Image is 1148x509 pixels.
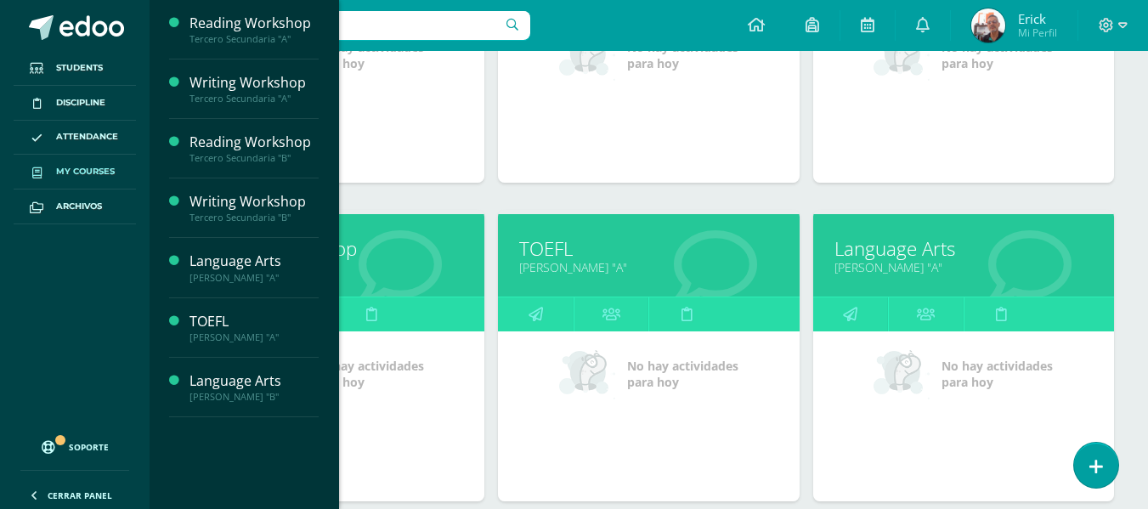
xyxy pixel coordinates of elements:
[189,73,319,93] div: Writing Workshop
[69,441,109,453] span: Soporte
[14,155,136,189] a: My courses
[189,93,319,105] div: Tercero Secundaria "A"
[56,96,105,110] span: Discipline
[56,200,102,213] span: Archivos
[189,14,319,45] a: Reading WorkshopTercero Secundaria "A"
[942,39,1053,71] span: No hay actividades para hoy
[189,14,319,33] div: Reading Workshop
[189,192,319,212] div: Writing Workshop
[189,312,319,343] a: TOEFL[PERSON_NAME] "A"
[14,189,136,224] a: Archivos
[313,358,424,390] span: No hay actividades para hoy
[14,86,136,121] a: Discipline
[189,33,319,45] div: Tercero Secundaria "A"
[189,371,319,391] div: Language Arts
[56,61,103,75] span: Students
[189,73,319,105] a: Writing WorkshopTercero Secundaria "A"
[874,30,930,81] img: no_activities_small.png
[313,39,424,71] span: No hay actividades para hoy
[874,348,930,399] img: no_activities_small.png
[519,235,778,262] a: TOEFL
[161,11,530,40] input: Search a user…
[942,358,1053,390] span: No hay actividades para hoy
[189,331,319,343] div: [PERSON_NAME] "A"
[559,348,615,399] img: no_activities_small.png
[559,30,615,81] img: no_activities_small.png
[189,133,319,164] a: Reading WorkshopTercero Secundaria "B"
[1018,25,1057,40] span: Mi Perfil
[627,39,738,71] span: No hay actividades para hoy
[14,51,136,86] a: Students
[189,371,319,403] a: Language Arts[PERSON_NAME] "B"
[189,192,319,223] a: Writing WorkshopTercero Secundaria "B"
[56,165,115,178] span: My courses
[834,259,1093,275] a: [PERSON_NAME] "A"
[189,133,319,152] div: Reading Workshop
[189,152,319,164] div: Tercero Secundaria "B"
[56,130,118,144] span: Attendance
[971,8,1005,42] img: 55017845fec2dd1e23d86bbbd8458b68.png
[519,259,778,275] a: [PERSON_NAME] "A"
[189,212,319,223] div: Tercero Secundaria "B"
[1018,10,1057,27] span: Erick
[48,489,112,501] span: Cerrar panel
[627,358,738,390] span: No hay actividades para hoy
[834,235,1093,262] a: Language Arts
[20,424,129,466] a: Soporte
[14,121,136,156] a: Attendance
[189,272,319,284] div: [PERSON_NAME] "A"
[189,312,319,331] div: TOEFL
[189,391,319,403] div: [PERSON_NAME] "B"
[189,252,319,283] a: Language Arts[PERSON_NAME] "A"
[189,252,319,271] div: Language Arts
